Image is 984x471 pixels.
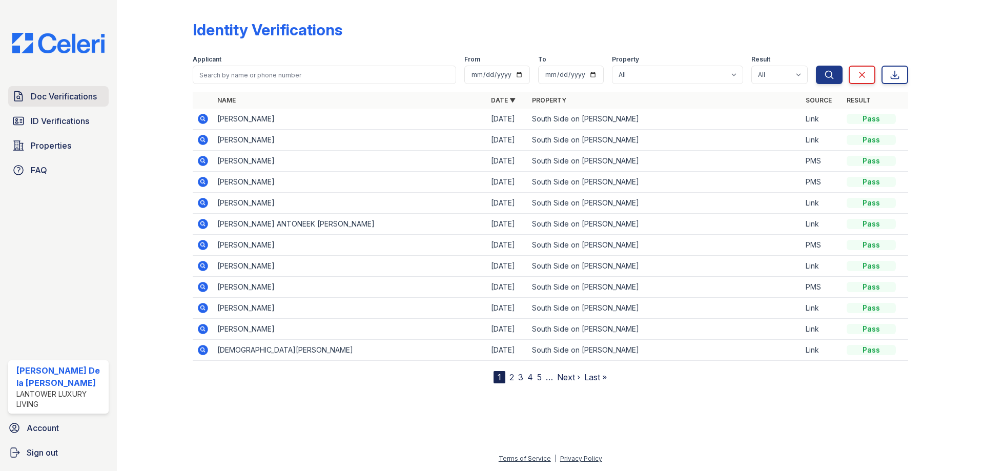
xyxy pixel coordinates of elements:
[31,139,71,152] span: Properties
[4,442,113,463] a: Sign out
[487,130,528,151] td: [DATE]
[213,214,487,235] td: [PERSON_NAME] ANTONEEK [PERSON_NAME]
[847,198,896,208] div: Pass
[213,235,487,256] td: [PERSON_NAME]
[802,298,843,319] td: Link
[802,214,843,235] td: Link
[527,372,533,382] a: 4
[847,240,896,250] div: Pass
[806,96,832,104] a: Source
[8,86,109,107] a: Doc Verifications
[847,324,896,334] div: Pass
[31,115,89,127] span: ID Verifications
[16,389,105,409] div: Lantower Luxury Living
[16,364,105,389] div: [PERSON_NAME] De la [PERSON_NAME]
[487,214,528,235] td: [DATE]
[487,193,528,214] td: [DATE]
[487,319,528,340] td: [DATE]
[528,151,802,172] td: South Side on [PERSON_NAME]
[847,177,896,187] div: Pass
[528,172,802,193] td: South Side on [PERSON_NAME]
[528,235,802,256] td: South Side on [PERSON_NAME]
[213,277,487,298] td: [PERSON_NAME]
[847,282,896,292] div: Pass
[546,371,553,383] span: …
[8,111,109,131] a: ID Verifications
[487,235,528,256] td: [DATE]
[217,96,236,104] a: Name
[560,455,602,462] a: Privacy Policy
[487,109,528,130] td: [DATE]
[802,151,843,172] td: PMS
[802,193,843,214] td: Link
[555,455,557,462] div: |
[802,130,843,151] td: Link
[584,372,607,382] a: Last »
[487,256,528,277] td: [DATE]
[487,172,528,193] td: [DATE]
[213,130,487,151] td: [PERSON_NAME]
[213,172,487,193] td: [PERSON_NAME]
[487,151,528,172] td: [DATE]
[847,96,871,104] a: Result
[528,214,802,235] td: South Side on [PERSON_NAME]
[537,372,542,382] a: 5
[557,372,580,382] a: Next ›
[847,219,896,229] div: Pass
[464,55,480,64] label: From
[31,164,47,176] span: FAQ
[528,256,802,277] td: South Side on [PERSON_NAME]
[499,455,551,462] a: Terms of Service
[802,256,843,277] td: Link
[213,256,487,277] td: [PERSON_NAME]
[847,156,896,166] div: Pass
[528,130,802,151] td: South Side on [PERSON_NAME]
[528,340,802,361] td: South Side on [PERSON_NAME]
[847,303,896,313] div: Pass
[802,235,843,256] td: PMS
[27,422,59,434] span: Account
[509,372,514,382] a: 2
[487,298,528,319] td: [DATE]
[487,340,528,361] td: [DATE]
[491,96,516,104] a: Date ▼
[528,193,802,214] td: South Side on [PERSON_NAME]
[532,96,566,104] a: Property
[31,90,97,103] span: Doc Verifications
[751,55,770,64] label: Result
[213,109,487,130] td: [PERSON_NAME]
[213,193,487,214] td: [PERSON_NAME]
[487,277,528,298] td: [DATE]
[213,151,487,172] td: [PERSON_NAME]
[494,371,505,383] div: 1
[528,109,802,130] td: South Side on [PERSON_NAME]
[538,55,546,64] label: To
[27,446,58,459] span: Sign out
[4,33,113,53] img: CE_Logo_Blue-a8612792a0a2168367f1c8372b55b34899dd931a85d93a1a3d3e32e68fde9ad4.png
[528,319,802,340] td: South Side on [PERSON_NAME]
[802,109,843,130] td: Link
[8,135,109,156] a: Properties
[518,372,523,382] a: 3
[193,21,342,39] div: Identity Verifications
[193,55,221,64] label: Applicant
[193,66,456,84] input: Search by name or phone number
[847,345,896,355] div: Pass
[847,135,896,145] div: Pass
[802,319,843,340] td: Link
[213,340,487,361] td: [DEMOGRAPHIC_DATA][PERSON_NAME]
[612,55,639,64] label: Property
[802,277,843,298] td: PMS
[528,298,802,319] td: South Side on [PERSON_NAME]
[802,172,843,193] td: PMS
[847,114,896,124] div: Pass
[213,298,487,319] td: [PERSON_NAME]
[213,319,487,340] td: [PERSON_NAME]
[8,160,109,180] a: FAQ
[802,340,843,361] td: Link
[4,418,113,438] a: Account
[528,277,802,298] td: South Side on [PERSON_NAME]
[847,261,896,271] div: Pass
